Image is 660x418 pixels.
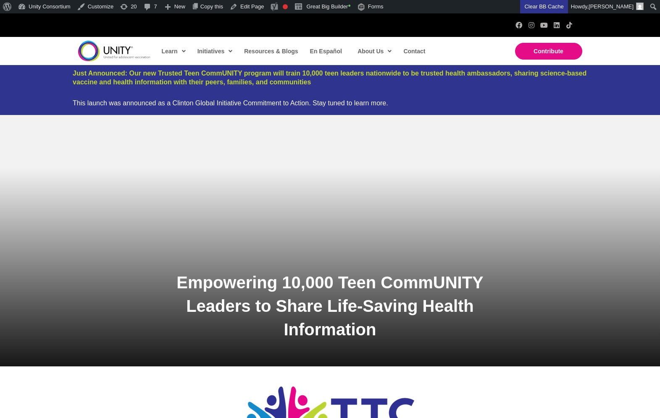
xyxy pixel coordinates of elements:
span: [PERSON_NAME] [589,3,634,10]
a: About Us [353,42,395,61]
span: Contribute [534,48,563,55]
a: Instagram [528,22,535,29]
div: Focus keyphrase not set [283,4,288,9]
span: Contact [403,48,425,55]
a: Facebook [515,22,522,29]
span: Learn [162,45,186,57]
a: Contribute [515,43,582,60]
a: Just Announced: Our new Trusted Teen CommUNITY program will train 10,000 teen leaders nationwide ... [73,70,586,86]
a: En Español [306,42,345,61]
div: This launch was announced as a Clinton Global Initiative Commitment to Action. Stay tuned to lear... [73,99,587,107]
span: Empowering 10,000 Teen CommUNITY Leaders to Share Life-Saving Health Information [176,273,484,339]
a: YouTube [541,22,547,29]
span: Initiatives [197,45,233,57]
img: unity-logo-dark [78,41,150,61]
span: • [348,2,350,10]
a: TikTok [566,22,573,29]
span: Resources & Blogs [244,48,298,55]
span: About Us [358,45,392,57]
a: Contact [399,42,429,61]
a: Resources & Blogs [240,42,301,61]
span: En Español [310,48,342,55]
a: LinkedIn [553,22,560,29]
